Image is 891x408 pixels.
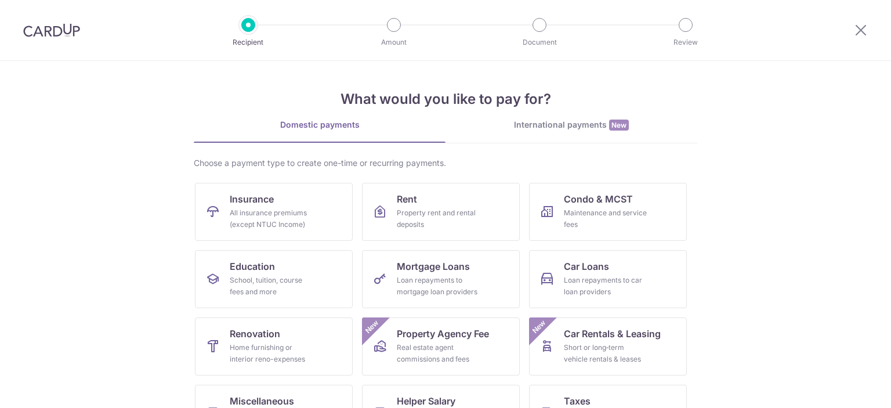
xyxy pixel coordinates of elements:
[564,192,633,206] span: Condo & MCST
[195,183,353,241] a: InsuranceAll insurance premiums (except NTUC Income)
[397,327,489,341] span: Property Agency Fee
[564,394,591,408] span: Taxes
[397,259,470,273] span: Mortgage Loans
[564,207,647,230] div: Maintenance and service fees
[817,373,879,402] iframe: Opens a widget where you can find more information
[609,120,629,131] span: New
[230,275,313,298] div: School, tuition, course fees and more
[397,207,480,230] div: Property rent and rental deposits
[529,317,687,375] a: Car Rentals & LeasingShort or long‑term vehicle rentals & leasesNew
[529,183,687,241] a: Condo & MCSTMaintenance and service fees
[230,327,280,341] span: Renovation
[564,342,647,365] div: Short or long‑term vehicle rentals & leases
[230,342,313,365] div: Home furnishing or interior reno-expenses
[397,394,455,408] span: Helper Salary
[497,37,582,48] p: Document
[23,23,80,37] img: CardUp
[362,317,520,375] a: Property Agency FeeReal estate agent commissions and feesNew
[530,317,549,337] span: New
[362,183,520,241] a: RentProperty rent and rental deposits
[397,275,480,298] div: Loan repayments to mortgage loan providers
[397,342,480,365] div: Real estate agent commissions and fees
[643,37,729,48] p: Review
[230,207,313,230] div: All insurance premiums (except NTUC Income)
[194,89,697,110] h4: What would you like to pay for?
[445,119,697,131] div: International payments
[564,259,609,273] span: Car Loans
[397,192,417,206] span: Rent
[195,250,353,308] a: EducationSchool, tuition, course fees and more
[194,119,445,131] div: Domestic payments
[230,394,294,408] span: Miscellaneous
[194,157,697,169] div: Choose a payment type to create one-time or recurring payments.
[351,37,437,48] p: Amount
[529,250,687,308] a: Car LoansLoan repayments to car loan providers
[362,250,520,308] a: Mortgage LoansLoan repayments to mortgage loan providers
[564,275,647,298] div: Loan repayments to car loan providers
[564,327,661,341] span: Car Rentals & Leasing
[230,192,274,206] span: Insurance
[195,317,353,375] a: RenovationHome furnishing or interior reno-expenses
[230,259,275,273] span: Education
[205,37,291,48] p: Recipient
[363,317,382,337] span: New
